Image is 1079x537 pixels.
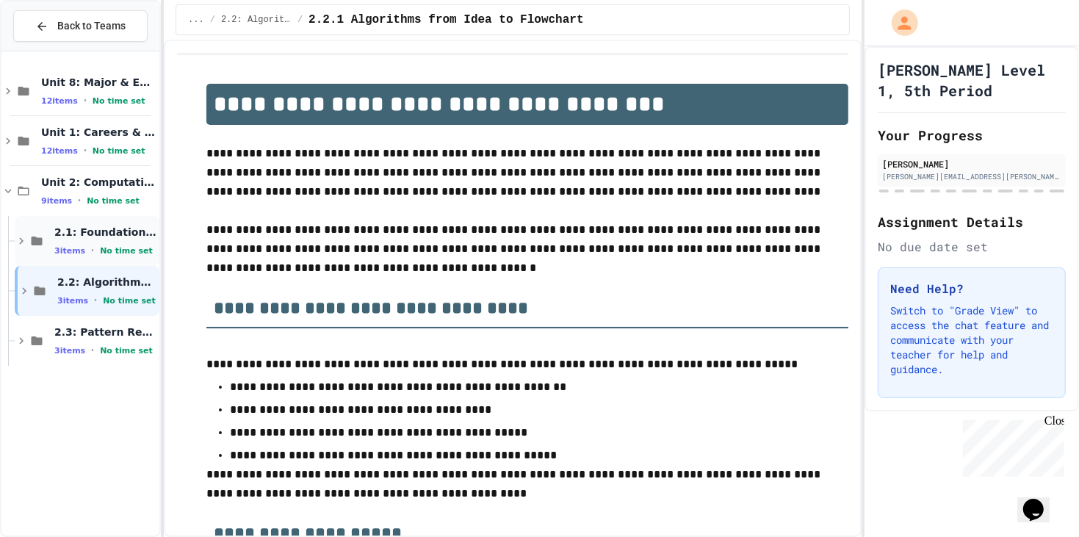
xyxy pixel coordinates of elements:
span: Unit 8: Major & Emerging Technologies [41,76,156,89]
span: • [94,295,97,306]
div: [PERSON_NAME] [882,157,1061,170]
h2: Your Progress [878,125,1066,145]
span: No time set [87,196,140,206]
span: Unit 1: Careers & Professionalism [41,126,156,139]
span: • [78,195,81,206]
span: • [84,145,87,156]
span: 12 items [41,96,78,106]
div: Chat with us now!Close [6,6,101,93]
span: 2.2: Algorithms from Idea to Flowchart [221,14,292,26]
span: 3 items [57,296,88,306]
span: 2.3: Pattern Recognition & Decomposition [54,325,156,339]
div: [PERSON_NAME][EMAIL_ADDRESS][PERSON_NAME][DOMAIN_NAME] [882,171,1061,182]
span: / [210,14,215,26]
span: No time set [103,296,156,306]
div: No due date set [878,238,1066,256]
span: 2.2.1 Algorithms from Idea to Flowchart [308,11,583,29]
button: Back to Teams [13,10,148,42]
span: • [84,95,87,107]
span: • [91,245,94,256]
iframe: chat widget [1017,478,1064,522]
span: No time set [100,346,153,356]
span: Unit 2: Computational Thinking & Problem-Solving [41,176,156,189]
span: 3 items [54,246,85,256]
div: My Account [876,6,922,40]
h1: [PERSON_NAME] Level 1, 5th Period [878,60,1066,101]
span: 3 items [54,346,85,356]
span: / [297,14,303,26]
h3: Need Help? [890,280,1053,298]
span: 2.2: Algorithms from Idea to Flowchart [57,275,156,289]
span: No time set [93,96,145,106]
iframe: chat widget [957,414,1064,477]
span: Back to Teams [57,18,126,34]
span: 9 items [41,196,72,206]
span: 2.1: Foundations of Computational Thinking [54,226,156,239]
span: ... [188,14,204,26]
span: • [91,345,94,356]
span: 12 items [41,146,78,156]
span: No time set [100,246,153,256]
span: No time set [93,146,145,156]
p: Switch to "Grade View" to access the chat feature and communicate with your teacher for help and ... [890,303,1053,377]
h2: Assignment Details [878,212,1066,232]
